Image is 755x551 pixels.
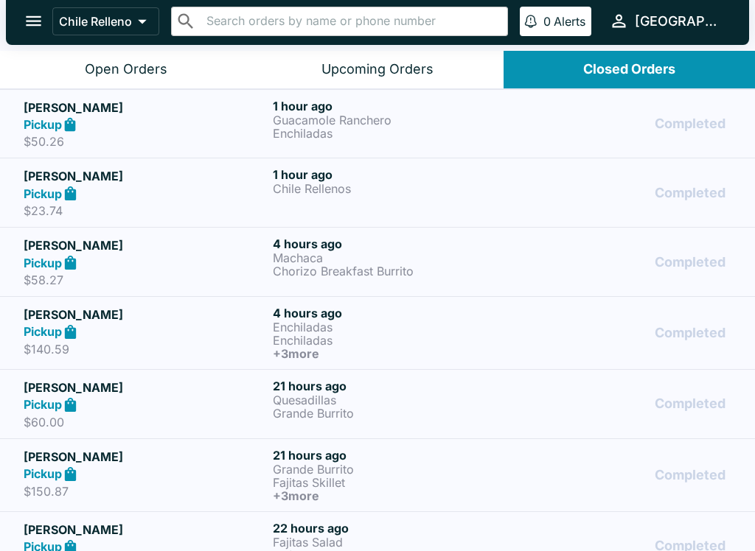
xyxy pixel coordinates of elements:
[273,489,516,502] h6: + 3 more
[273,182,516,195] p: Chile Rellenos
[543,14,551,29] p: 0
[24,306,267,323] h5: [PERSON_NAME]
[273,334,516,347] p: Enchiladas
[24,397,62,412] strong: Pickup
[24,466,62,481] strong: Pickup
[59,14,132,29] p: Chile Relleno
[24,379,267,396] h5: [PERSON_NAME]
[15,2,52,40] button: open drawer
[24,203,267,218] p: $23.74
[52,7,159,35] button: Chile Relleno
[635,13,726,30] div: [GEOGRAPHIC_DATA]
[24,236,267,254] h5: [PERSON_NAME]
[273,536,516,549] p: Fajitas Salad
[202,11,501,32] input: Search orders by name or phone number
[24,415,267,429] p: $60.00
[554,14,585,29] p: Alerts
[583,61,675,78] div: Closed Orders
[24,484,267,499] p: $150.87
[273,251,516,264] p: Machaca
[273,127,516,140] p: Enchiladas
[273,320,516,334] p: Enchiladas
[603,5,731,37] button: [GEOGRAPHIC_DATA]
[273,306,516,320] h6: 4 hours ago
[24,99,267,116] h5: [PERSON_NAME]
[24,448,267,466] h5: [PERSON_NAME]
[24,256,62,270] strong: Pickup
[273,167,516,182] h6: 1 hour ago
[273,476,516,489] p: Fajitas Skillet
[273,99,516,113] h6: 1 hour ago
[24,134,267,149] p: $50.26
[24,324,62,339] strong: Pickup
[85,61,167,78] div: Open Orders
[273,379,516,393] h6: 21 hours ago
[273,347,516,360] h6: + 3 more
[24,167,267,185] h5: [PERSON_NAME]
[24,342,267,357] p: $140.59
[273,113,516,127] p: Guacamole Ranchero
[24,117,62,132] strong: Pickup
[24,186,62,201] strong: Pickup
[24,273,267,287] p: $58.27
[273,448,516,463] h6: 21 hours ago
[273,463,516,476] p: Grande Burrito
[321,61,434,78] div: Upcoming Orders
[273,407,516,420] p: Grande Burrito
[24,521,267,538] h5: [PERSON_NAME]
[273,393,516,407] p: Quesadillas
[273,236,516,251] h6: 4 hours ago
[273,521,516,536] h6: 22 hours ago
[273,264,516,278] p: Chorizo Breakfast Burrito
